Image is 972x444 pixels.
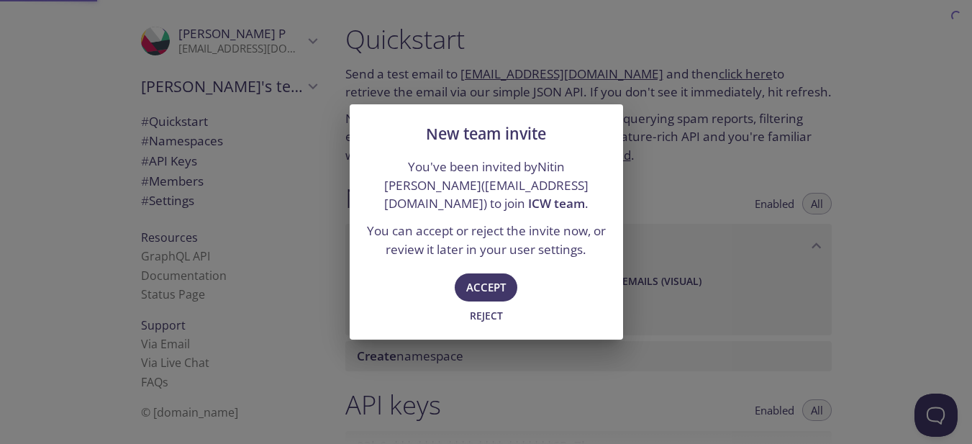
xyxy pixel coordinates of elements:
a: [EMAIL_ADDRESS][DOMAIN_NAME] [384,177,589,212]
button: Reject [463,304,509,327]
span: Accept [466,278,506,296]
p: You've been invited by Nitin [PERSON_NAME] ( ) to join . [367,158,606,213]
span: ICW team [528,195,585,212]
p: You can accept or reject the invite now, or review it later in your user settings. [367,222,606,258]
button: Accept [455,273,517,301]
span: New team invite [426,123,546,144]
span: Reject [467,307,506,325]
